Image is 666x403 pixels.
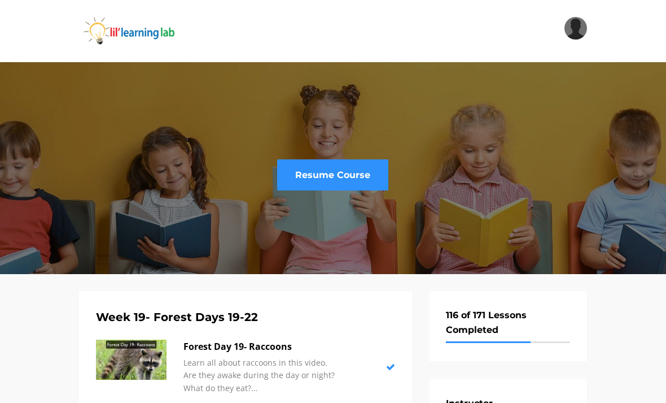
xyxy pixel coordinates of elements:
[277,159,388,190] a: Resume Course
[446,308,570,337] h6: 116 of 171 Lessons Completed
[96,340,166,379] img: wzUy0MQN2zA80JeeoKCw_Screen_Shot_2022-03-25_at_7.57.42_AM.png
[96,340,395,395] a: Forest Day 19- Raccoons Learn all about raccoons in this video. Are they awake during the day or ...
[564,17,587,40] img: 7d0b3d1d4d883f76e30714d3632abb93
[96,308,395,326] h5: Week 19- Forest Days 19-22
[79,17,208,45] img: iJObvVIsTmeLBah9dr2P_logo_360x80.png
[183,357,341,395] p: Learn all about raccoons in this video. Are they awake during the day or night? What do they eat?...
[183,340,341,354] p: Forest Day 19- Raccoons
